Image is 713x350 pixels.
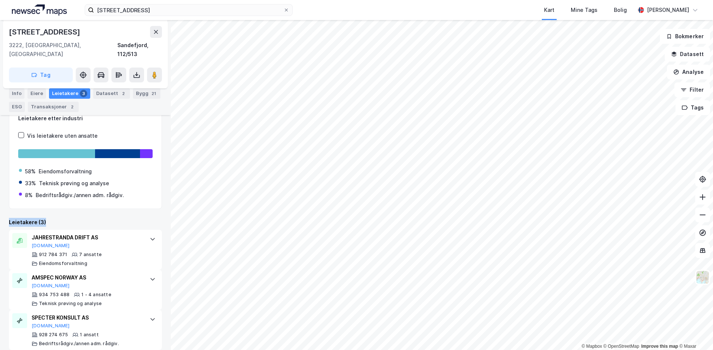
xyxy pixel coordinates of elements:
[39,179,109,188] div: Teknisk prøving og analyse
[27,131,98,140] div: Vis leietakere uten ansatte
[9,26,82,38] div: [STREET_ADDRESS]
[39,341,119,347] div: Bedriftsrådgiv./annen adm. rådgiv.
[32,273,142,282] div: AMSPEC NORWAY AS
[79,252,102,258] div: 7 ansatte
[18,114,153,123] div: Leietakere etter industri
[667,65,710,79] button: Analyse
[150,90,157,97] div: 21
[544,6,554,14] div: Kart
[603,344,639,349] a: OpenStreetMap
[36,191,124,200] div: Bedriftsrådgiv./annen adm. rådgiv.
[660,29,710,44] button: Bokmerker
[665,47,710,62] button: Datasett
[9,218,162,227] div: Leietakere (3)
[133,88,160,99] div: Bygg
[39,301,102,307] div: Teknisk prøving og analyse
[676,314,713,350] div: Kontrollprogram for chat
[81,292,111,298] div: 1 - 4 ansatte
[94,4,283,16] input: Søk på adresse, matrikkel, gårdeiere, leietakere eller personer
[39,261,87,266] div: Eiendomsforvaltning
[9,68,73,82] button: Tag
[9,41,117,59] div: 3222, [GEOGRAPHIC_DATA], [GEOGRAPHIC_DATA]
[32,323,70,329] button: [DOMAIN_NAME]
[614,6,627,14] div: Bolig
[696,270,710,284] img: Z
[80,332,99,338] div: 1 ansatt
[49,88,90,99] div: Leietakere
[676,314,713,350] iframe: Chat Widget
[39,252,67,258] div: 912 784 371
[28,102,79,112] div: Transaksjoner
[117,41,162,59] div: Sandefjord, 112/513
[32,233,142,242] div: JAHRESTRANDA DRIFT AS
[647,6,689,14] div: [PERSON_NAME]
[39,332,68,338] div: 928 274 675
[39,167,92,176] div: Eiendomsforvaltning
[32,313,142,322] div: SPECTER KONSULT AS
[674,82,710,97] button: Filter
[120,90,127,97] div: 2
[9,102,25,112] div: ESG
[27,88,46,99] div: Eiere
[32,243,70,249] button: [DOMAIN_NAME]
[12,4,67,16] img: logo.a4113a55bc3d86da70a041830d287a7e.svg
[39,292,69,298] div: 934 753 488
[641,344,678,349] a: Improve this map
[25,191,33,200] div: 8%
[582,344,602,349] a: Mapbox
[675,100,710,115] button: Tags
[9,88,25,99] div: Info
[80,90,87,97] div: 3
[93,88,130,99] div: Datasett
[32,283,70,289] button: [DOMAIN_NAME]
[25,167,36,176] div: 58%
[68,103,76,111] div: 2
[25,179,36,188] div: 33%
[571,6,598,14] div: Mine Tags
